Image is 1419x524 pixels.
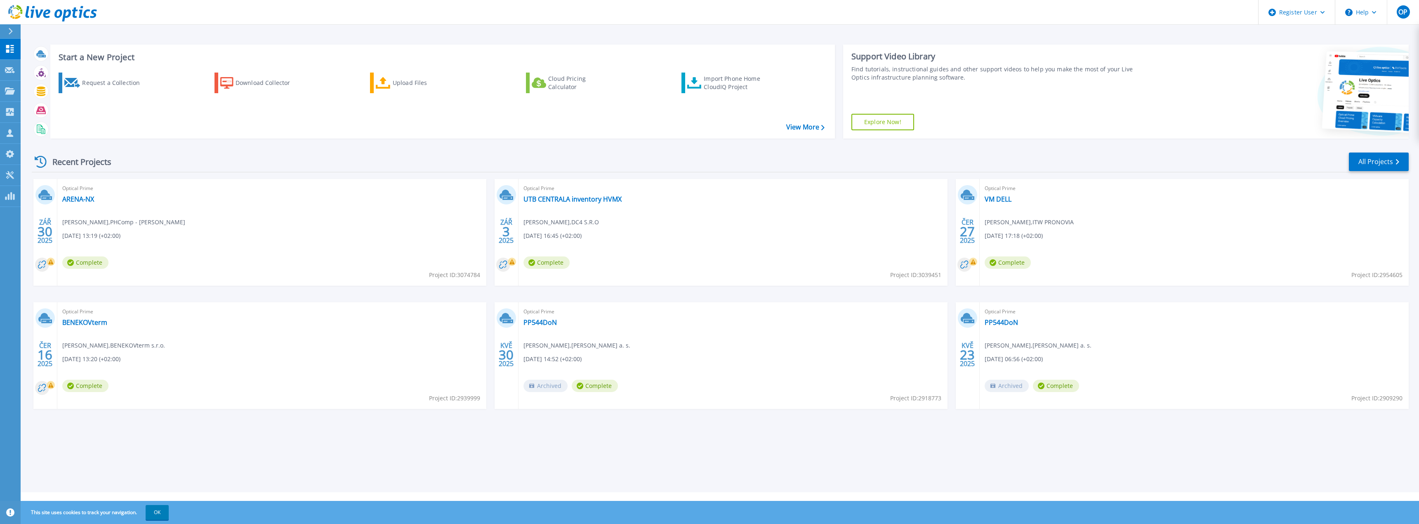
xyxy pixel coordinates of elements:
[1033,380,1079,392] span: Complete
[985,256,1031,269] span: Complete
[523,307,943,316] span: Optical Prime
[523,380,568,392] span: Archived
[32,152,123,172] div: Recent Projects
[370,73,462,93] a: Upload Files
[62,184,481,193] span: Optical Prime
[62,380,108,392] span: Complete
[62,341,165,350] span: [PERSON_NAME] , BENEKOVterm s.r.o.
[502,228,510,235] span: 3
[523,231,582,240] span: [DATE] 16:45 (+02:00)
[146,505,169,520] button: OK
[37,340,53,370] div: ČER 2025
[62,307,481,316] span: Optical Prime
[851,114,914,130] a: Explore Now!
[851,51,1147,62] div: Support Video Library
[985,355,1043,364] span: [DATE] 06:56 (+02:00)
[523,341,630,350] span: [PERSON_NAME] , [PERSON_NAME] a. s.
[62,218,185,227] span: [PERSON_NAME] , PHComp - [PERSON_NAME]
[890,394,941,403] span: Project ID: 2918773
[960,351,975,358] span: 23
[393,75,459,91] div: Upload Files
[429,394,480,403] span: Project ID: 2939999
[985,184,1404,193] span: Optical Prime
[23,505,169,520] span: This site uses cookies to track your navigation.
[62,195,94,203] a: ARENA-NX
[985,195,1011,203] a: VM DELL
[1349,153,1409,171] a: All Projects
[959,340,975,370] div: KVĚ 2025
[851,65,1147,82] div: Find tutorials, instructional guides and other support videos to help you make the most of your L...
[82,75,148,91] div: Request a Collection
[523,184,943,193] span: Optical Prime
[37,216,53,247] div: ZÁŘ 2025
[62,256,108,269] span: Complete
[985,231,1043,240] span: [DATE] 17:18 (+02:00)
[38,228,52,235] span: 30
[429,270,480,280] span: Project ID: 3074784
[985,307,1404,316] span: Optical Prime
[38,351,52,358] span: 16
[985,218,1074,227] span: [PERSON_NAME] , ITW PRONOVIA
[985,318,1018,327] a: PP544DoN
[523,256,570,269] span: Complete
[523,355,582,364] span: [DATE] 14:52 (+02:00)
[548,75,614,91] div: Cloud Pricing Calculator
[1351,270,1402,280] span: Project ID: 2954605
[959,216,975,247] div: ČER 2025
[498,216,514,247] div: ZÁŘ 2025
[704,75,768,91] div: Import Phone Home CloudIQ Project
[890,270,941,280] span: Project ID: 3039451
[523,195,622,203] a: UTB CENTRALA inventory HVMX
[786,123,825,131] a: View More
[523,318,557,327] a: PP544DoN
[985,380,1029,392] span: Archived
[62,231,120,240] span: [DATE] 13:19 (+02:00)
[214,73,306,93] a: Download Collector
[526,73,618,93] a: Cloud Pricing Calculator
[59,53,824,62] h3: Start a New Project
[572,380,618,392] span: Complete
[960,228,975,235] span: 27
[62,318,107,327] a: BENEKOVterm
[498,340,514,370] div: KVĚ 2025
[59,73,151,93] a: Request a Collection
[499,351,514,358] span: 30
[985,341,1091,350] span: [PERSON_NAME] , [PERSON_NAME] a. s.
[1351,394,1402,403] span: Project ID: 2909290
[62,355,120,364] span: [DATE] 13:20 (+02:00)
[523,218,599,227] span: [PERSON_NAME] , DC4 S.R.O
[1398,9,1407,15] span: OP
[236,75,302,91] div: Download Collector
